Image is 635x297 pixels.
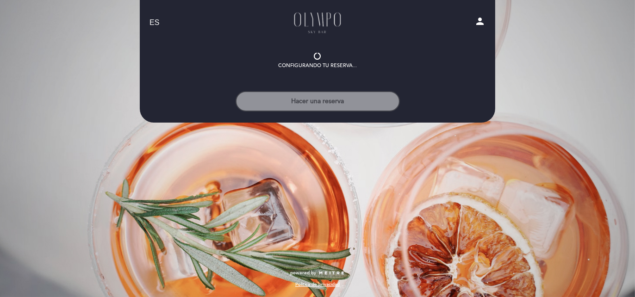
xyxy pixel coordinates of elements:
a: Olympo Sky Bar [260,10,375,36]
a: powered by [290,270,345,276]
i: person [474,16,486,27]
img: MEITRE [318,271,345,276]
a: Política de privacidad [295,281,340,288]
button: person [474,16,486,30]
button: Hacer una reserva [236,91,400,111]
span: powered by [290,270,316,276]
div: Configurando tu reserva... [278,62,357,69]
